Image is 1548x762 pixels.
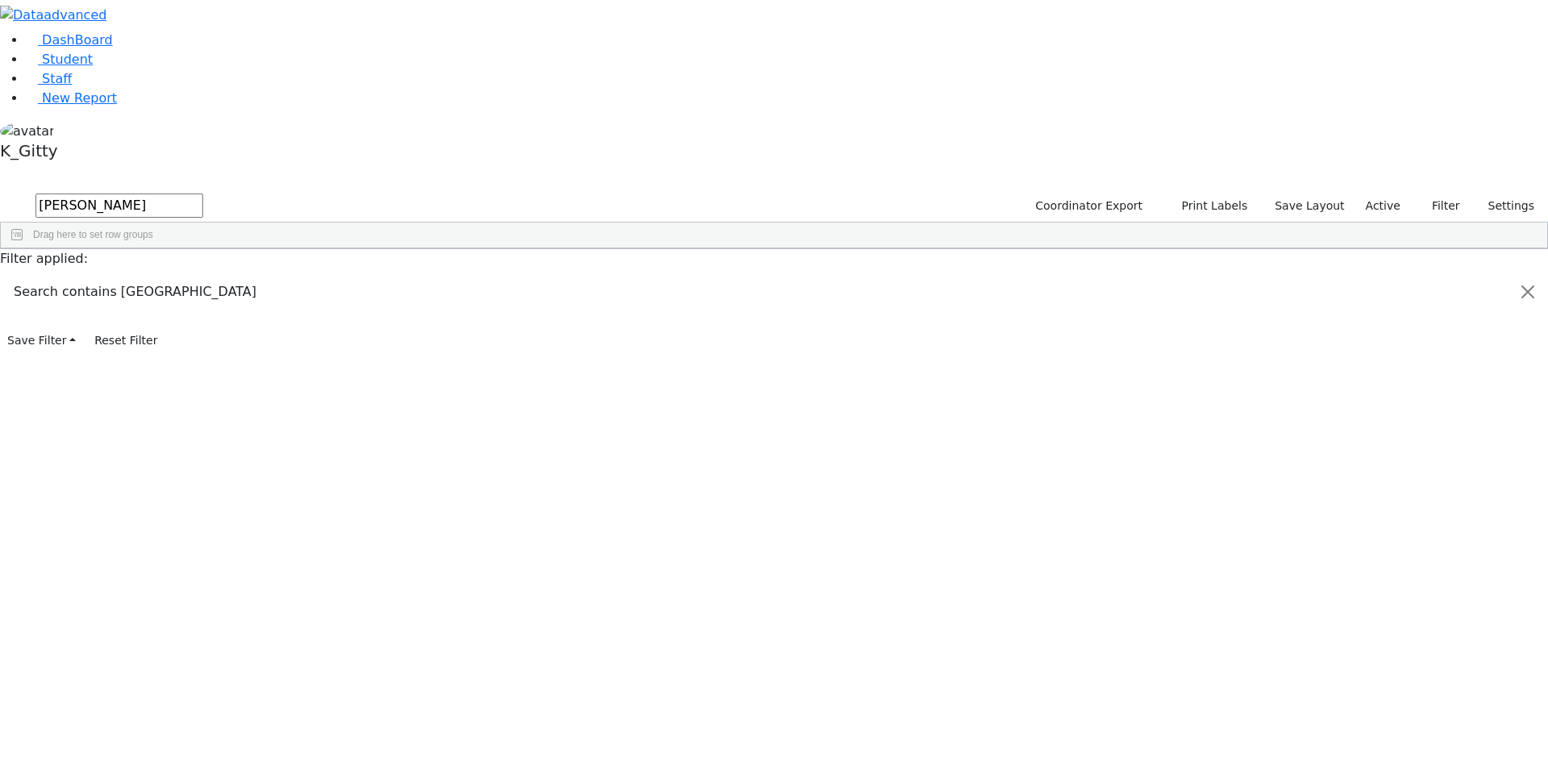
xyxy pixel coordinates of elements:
[33,229,153,240] span: Drag here to set row groups
[1467,194,1542,219] button: Settings
[26,52,93,67] a: Student
[42,32,113,48] span: DashBoard
[1267,194,1351,219] button: Save Layout
[26,90,117,106] a: New Report
[42,90,117,106] span: New Report
[1359,194,1408,219] label: Active
[42,71,72,86] span: Staff
[1163,194,1255,219] button: Print Labels
[35,194,203,218] input: Search
[42,52,93,67] span: Student
[1025,194,1150,219] button: Coordinator Export
[26,71,72,86] a: Staff
[1411,194,1467,219] button: Filter
[87,328,164,353] button: Reset Filter
[1508,269,1547,314] button: Close
[26,32,113,48] a: DashBoard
